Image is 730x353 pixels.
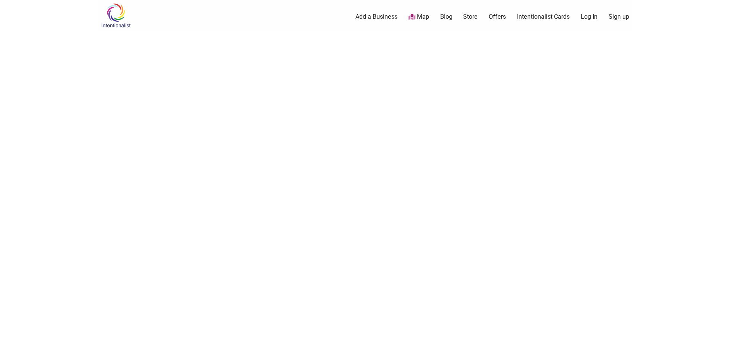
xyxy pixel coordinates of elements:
[517,13,570,21] a: Intentionalist Cards
[409,13,429,21] a: Map
[489,13,506,21] a: Offers
[440,13,452,21] a: Blog
[581,13,598,21] a: Log In
[98,3,134,28] img: Intentionalist
[609,13,629,21] a: Sign up
[463,13,478,21] a: Store
[355,13,397,21] a: Add a Business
